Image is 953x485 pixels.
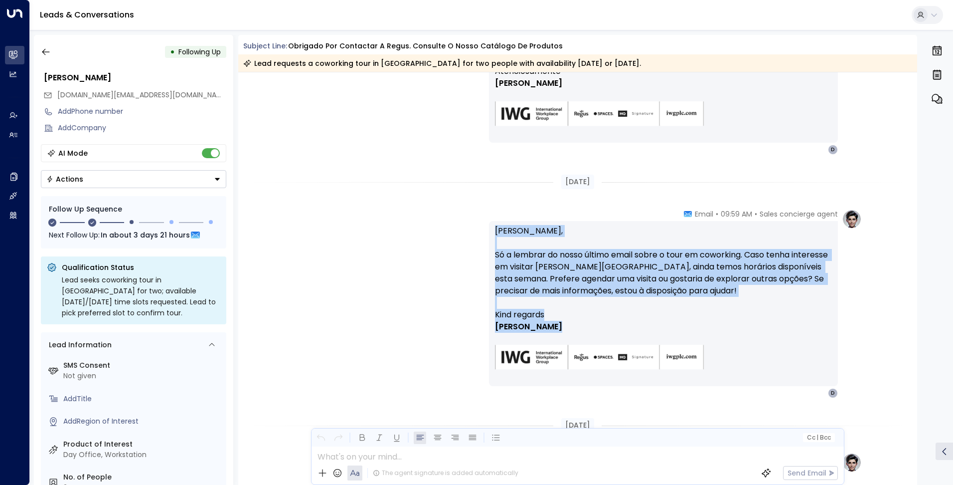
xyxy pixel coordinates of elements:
[495,101,704,127] img: AIorK4zU2Kz5WUNqa9ifSKC9jFH1hjwenjvh85X70KBOPduETvkeZu4OqG8oPuqbwvp3xfXcMQJCRtwYb-SG
[49,204,218,215] div: Follow Up Sequence
[58,123,226,133] div: AddCompany
[760,209,838,219] span: Sales concierge agent
[495,309,544,321] span: Kind regards
[716,209,718,219] span: •
[495,65,832,139] div: Signature
[495,77,562,89] span: [PERSON_NAME]
[288,41,563,51] div: Obrigado por contactar a Regus. Consulte o nosso catálogo de produtos
[178,47,221,57] span: Following Up
[101,230,190,241] span: In about 3 days 21 hours
[816,434,818,441] span: |
[63,450,222,460] div: Day Office, Workstation
[802,433,834,443] button: Cc|Bcc
[62,274,220,318] div: Lead seeks coworking tour in [GEOGRAPHIC_DATA] for two; available [DATE]/[DATE] time slots reques...
[170,43,175,61] div: •
[373,469,518,478] div: The agent signature is added automatically
[63,394,222,404] div: AddTitle
[828,145,838,155] div: D
[63,371,222,381] div: Not given
[842,209,862,229] img: profile-logo.png
[63,439,222,450] label: Product of Interest
[44,72,226,84] div: [PERSON_NAME]
[755,209,757,219] span: •
[57,90,226,100] span: danielamirraguimaraes.prof@gmail.com
[243,41,287,51] span: Subject Line:
[721,209,752,219] span: 09:59 AM
[495,321,562,333] span: [PERSON_NAME]
[45,340,112,350] div: Lead Information
[561,418,594,433] div: [DATE]
[695,209,713,219] span: Email
[63,360,222,371] label: SMS Consent
[46,175,83,184] div: Actions
[315,432,327,444] button: Undo
[41,170,226,188] div: Button group with a nested menu
[828,388,838,398] div: D
[495,345,704,370] img: AIorK4zU2Kz5WUNqa9ifSKC9jFH1hjwenjvh85X70KBOPduETvkeZu4OqG8oPuqbwvp3xfXcMQJCRtwYb-SG
[332,432,344,444] button: Redo
[495,225,832,309] p: [PERSON_NAME], Só a lembrar do nosso último email sobre o tour em coworking. Caso tenha interesse...
[49,230,218,241] div: Next Follow Up:
[57,90,229,100] span: [DOMAIN_NAME][EMAIL_ADDRESS][DOMAIN_NAME]
[63,416,222,427] div: AddRegion of Interest
[58,148,88,158] div: AI Mode
[495,309,832,382] div: Signature
[40,9,134,20] a: Leads & Conversations
[842,453,862,473] img: profile-logo.png
[41,170,226,188] button: Actions
[63,472,222,483] label: No. of People
[243,58,641,68] div: Lead requests a coworking tour in [GEOGRAPHIC_DATA] for two people with availability [DATE] or [D...
[806,434,830,441] span: Cc Bcc
[58,106,226,117] div: AddPhone number
[62,262,220,272] p: Qualification Status
[561,175,594,189] div: [DATE]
